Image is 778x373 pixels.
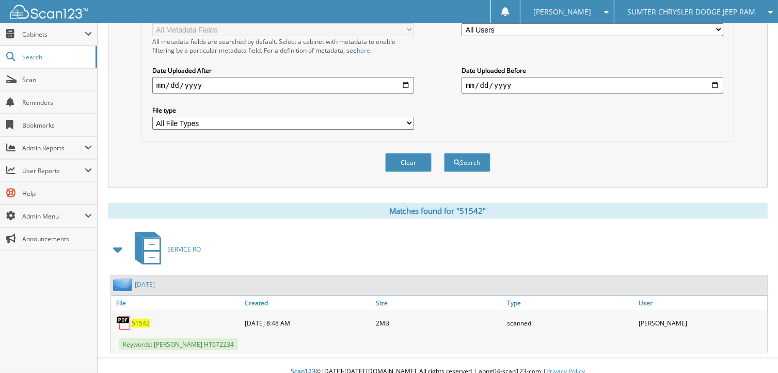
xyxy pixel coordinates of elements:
input: start [152,77,414,94]
span: [PERSON_NAME] [533,9,591,15]
div: 2MB [373,313,504,333]
a: 51542 [132,319,150,328]
span: Announcements [22,235,92,243]
span: Search [22,53,90,61]
a: here [357,46,370,55]
span: SERVICE RO [167,245,201,254]
label: Date Uploaded After [152,66,414,75]
div: scanned [505,313,636,333]
span: SUMTER CHRYSLER DODGE JEEP RAM [627,9,755,15]
button: Search [444,153,490,172]
img: folder2.png [113,278,135,291]
div: All metadata fields are searched by default. Select a cabinet with metadata to enable filtering b... [152,37,414,55]
a: Created [242,296,373,310]
a: User [636,296,767,310]
a: Size [373,296,504,310]
div: [DATE] 8:48 AM [242,313,373,333]
label: File type [152,106,414,115]
img: scan123-logo-white.svg [10,5,88,19]
input: end [462,77,723,94]
img: PDF.png [116,315,132,331]
span: Scan [22,75,92,84]
span: Help [22,189,92,198]
a: Type [505,296,636,310]
a: File [111,296,242,310]
span: Admin Reports [22,144,85,152]
label: Date Uploaded Before [462,66,723,75]
span: Cabinets [22,30,85,39]
span: Bookmarks [22,121,92,130]
div: Matches found for "51542" [108,203,768,219]
span: Admin Menu [22,212,85,221]
a: SERVICE RO [129,229,201,270]
iframe: Chat Widget [726,323,778,373]
span: Reminders [22,98,92,107]
span: User Reports [22,166,85,175]
button: Clear [385,153,432,172]
a: [DATE] [135,280,155,289]
div: [PERSON_NAME] [636,313,767,333]
span: Keywords: [PERSON_NAME] HT672234 [119,338,238,350]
